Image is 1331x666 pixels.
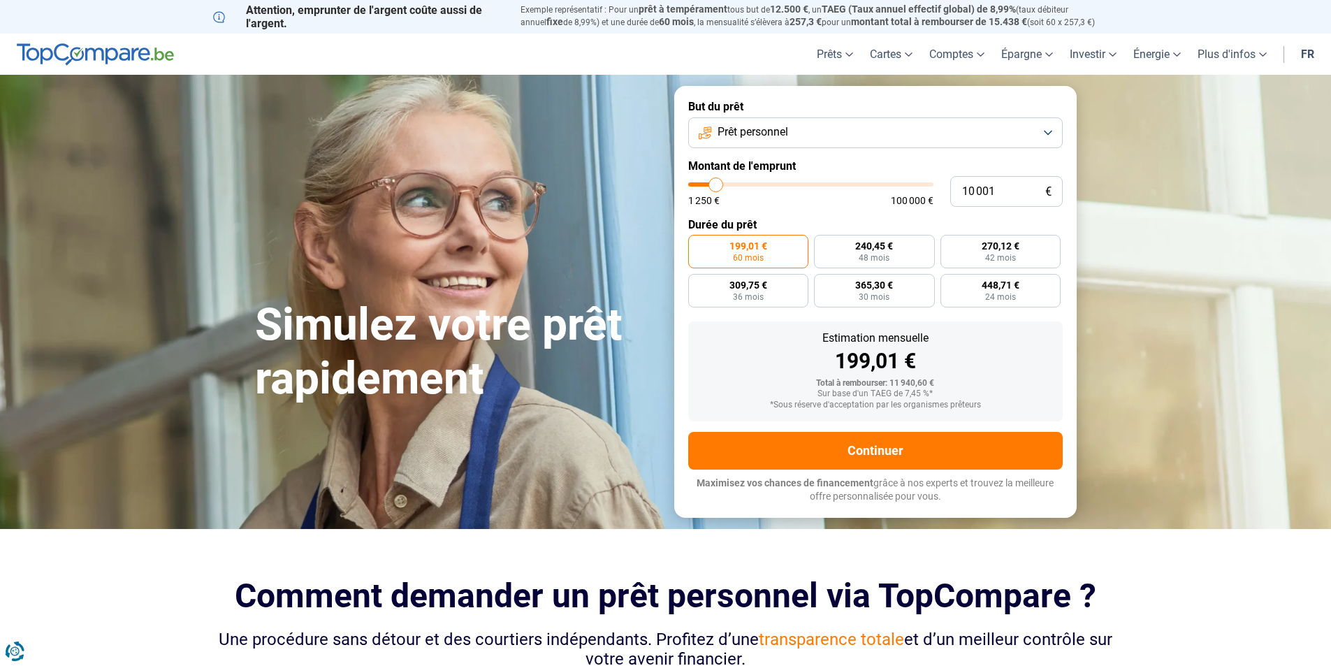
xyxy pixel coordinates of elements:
h2: Comment demander un prêt personnel via TopCompare ? [213,577,1119,615]
span: € [1045,186,1052,198]
div: 199,01 € [699,351,1052,372]
span: 257,3 € [790,16,822,27]
span: 42 mois [985,254,1016,262]
img: TopCompare [17,43,174,66]
button: Continuer [688,432,1063,470]
a: Prêts [808,34,861,75]
span: 240,45 € [855,241,893,251]
span: 24 mois [985,293,1016,301]
p: Attention, emprunter de l'argent coûte aussi de l'argent. [213,3,504,30]
span: 199,01 € [729,241,767,251]
span: 48 mois [859,254,889,262]
div: Total à rembourser: 11 940,60 € [699,379,1052,389]
span: 30 mois [859,293,889,301]
p: Exemple représentatif : Pour un tous but de , un (taux débiteur annuel de 8,99%) et une durée de ... [521,3,1119,29]
span: 309,75 € [729,280,767,290]
label: But du prêt [688,100,1063,113]
a: Énergie [1125,34,1189,75]
div: Estimation mensuelle [699,333,1052,344]
a: fr [1293,34,1323,75]
label: Montant de l'emprunt [688,159,1063,173]
span: 270,12 € [982,241,1019,251]
a: Épargne [993,34,1061,75]
span: TAEG (Taux annuel effectif global) de 8,99% [822,3,1016,15]
div: Sur base d'un TAEG de 7,45 %* [699,389,1052,399]
span: 448,71 € [982,280,1019,290]
a: Cartes [861,34,921,75]
span: fixe [546,16,563,27]
label: Durée du prêt [688,218,1063,231]
span: montant total à rembourser de 15.438 € [851,16,1027,27]
span: 60 mois [659,16,694,27]
span: 36 mois [733,293,764,301]
a: Investir [1061,34,1125,75]
h1: Simulez votre prêt rapidement [255,298,657,406]
span: transparence totale [759,630,904,649]
span: 365,30 € [855,280,893,290]
span: 100 000 € [891,196,933,205]
span: 60 mois [733,254,764,262]
button: Prêt personnel [688,117,1063,148]
span: 1 250 € [688,196,720,205]
span: 12.500 € [770,3,808,15]
span: Maximisez vos chances de financement [697,477,873,488]
div: *Sous réserve d'acceptation par les organismes prêteurs [699,400,1052,410]
span: prêt à tempérament [639,3,727,15]
p: grâce à nos experts et trouvez la meilleure offre personnalisée pour vous. [688,477,1063,504]
a: Comptes [921,34,993,75]
a: Plus d'infos [1189,34,1275,75]
span: Prêt personnel [718,124,788,140]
